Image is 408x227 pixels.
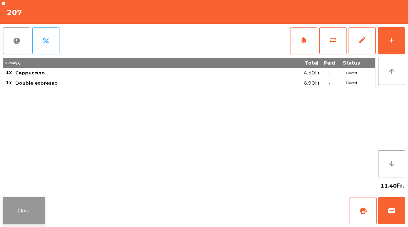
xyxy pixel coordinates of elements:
[5,61,20,65] span: 2 item(s)
[388,67,396,75] i: arrow_upward
[387,36,395,44] div: add
[378,150,405,177] button: arrow_downward
[321,58,338,68] th: Paid
[32,27,59,54] button: percent
[290,27,317,54] button: notifications
[329,36,337,44] span: sync_alt
[15,80,58,86] span: Double expresso
[6,80,12,86] span: 1x
[300,36,308,44] span: notifications
[3,197,45,224] button: Close
[378,197,405,224] button: wallet
[350,197,377,224] button: print
[338,78,365,88] td: Placed
[388,160,396,168] i: arrow_downward
[380,181,404,191] span: 11.40Fr.
[388,207,396,215] span: wallet
[338,58,365,68] th: Status
[304,78,321,88] span: 6.90Fr.
[6,69,12,75] span: 1x
[358,36,366,44] span: edit
[338,68,365,78] td: Placed
[42,37,50,45] span: percent
[349,27,376,54] button: edit
[319,27,347,54] button: sync_alt
[3,27,30,54] button: report
[378,58,405,85] button: arrow_upward
[228,58,321,68] th: Total
[329,70,331,76] span: -
[304,68,321,77] span: 4.50Fr.
[7,7,22,18] h4: 207
[13,37,21,45] span: report
[15,70,45,75] span: Cappuccino
[359,207,367,215] span: print
[378,27,405,54] button: add
[329,80,331,86] span: -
